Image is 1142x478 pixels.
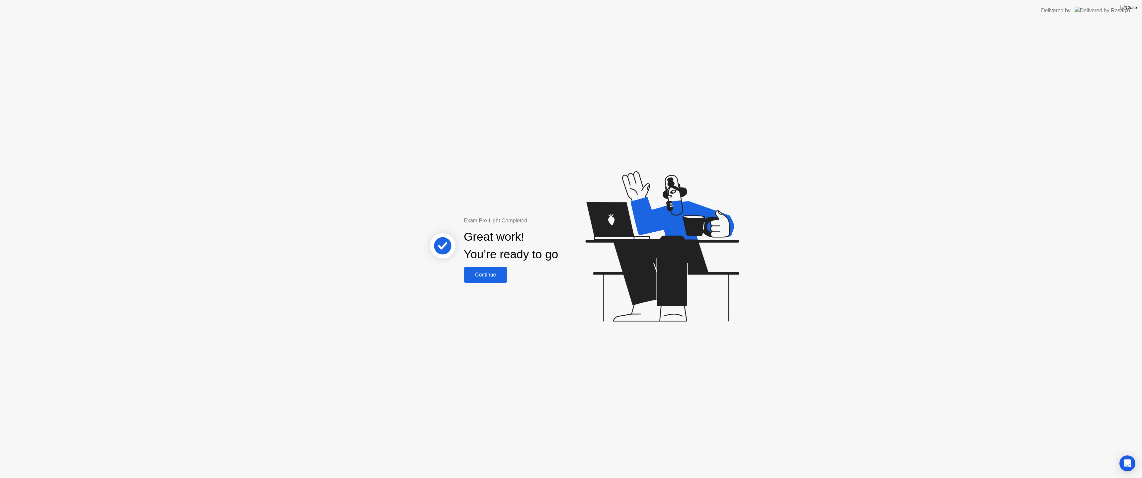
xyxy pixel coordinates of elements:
img: Delivered by Rosalyn [1075,7,1130,14]
div: Great work! You’re ready to go [464,228,558,263]
div: Continue [466,272,505,278]
img: Close [1120,5,1137,10]
div: Exam Pre-flight Completed [464,217,601,225]
div: Open Intercom Messenger [1119,455,1135,471]
div: Delivered by [1041,7,1071,15]
button: Continue [464,267,507,283]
